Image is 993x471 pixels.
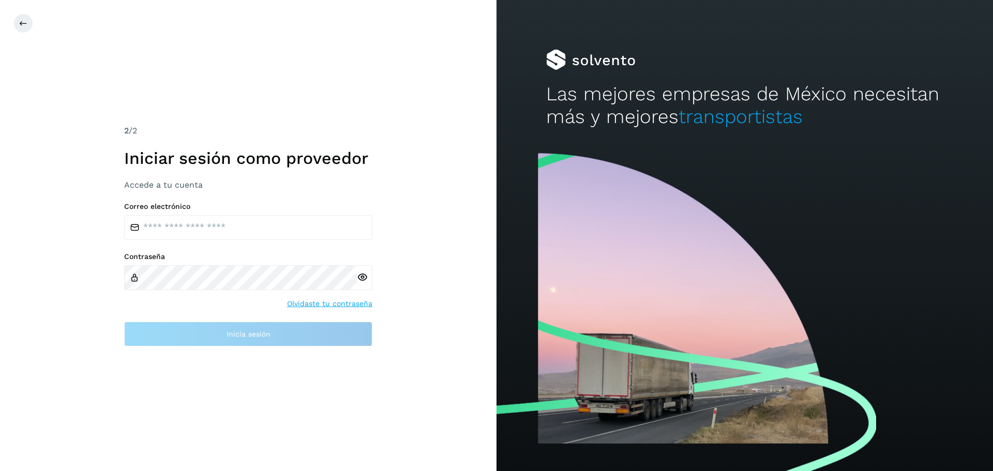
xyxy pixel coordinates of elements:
a: Olvidaste tu contraseña [287,298,372,309]
h2: Las mejores empresas de México necesitan más y mejores [546,83,943,129]
div: /2 [124,125,372,137]
button: Inicia sesión [124,322,372,346]
label: Contraseña [124,252,372,261]
h3: Accede a tu cuenta [124,180,372,190]
h1: Iniciar sesión como proveedor [124,148,372,168]
label: Correo electrónico [124,202,372,211]
span: Inicia sesión [227,330,270,338]
span: transportistas [679,105,803,128]
span: 2 [124,126,129,135]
